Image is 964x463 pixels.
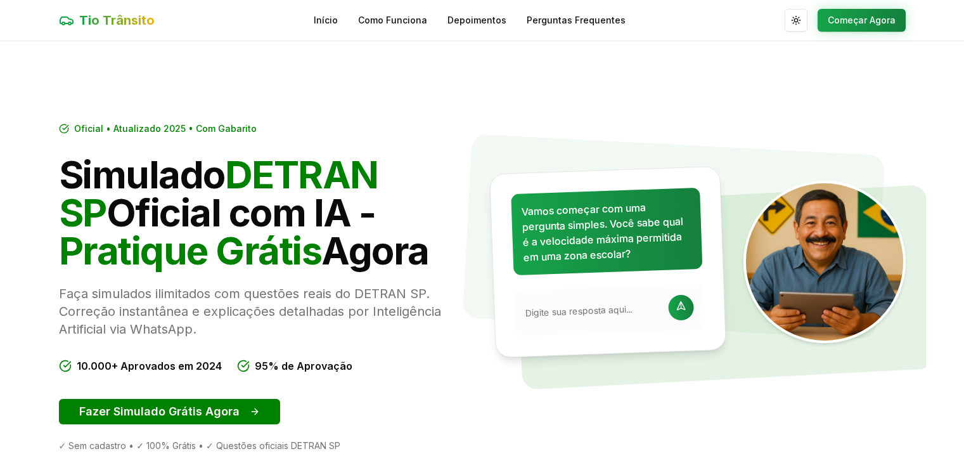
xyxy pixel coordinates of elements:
button: Fazer Simulado Grátis Agora [59,399,280,424]
img: Tio Trânsito [743,181,906,343]
span: DETRAN SP [59,152,378,235]
input: Digite sua resposta aqui... [525,302,661,319]
div: ✓ Sem cadastro • ✓ 100% Grátis • ✓ Questões oficiais DETRAN SP [59,440,472,452]
a: Perguntas Frequentes [527,14,626,27]
h1: Simulado Oficial com IA - Agora [59,155,472,270]
span: 10.000+ Aprovados em 2024 [77,358,222,374]
p: Vamos começar com uma pergunta simples. Você sabe qual é a velocidade máxima permitida em uma zon... [521,198,691,264]
span: 95% de Aprovação [255,358,352,374]
span: Tio Trânsito [79,11,155,29]
a: Tio Trânsito [59,11,155,29]
p: Faça simulados ilimitados com questões reais do DETRAN SP. Correção instantânea e explicações det... [59,285,472,338]
a: Início [314,14,338,27]
span: Oficial • Atualizado 2025 • Com Gabarito [74,122,257,135]
span: Pratique Grátis [59,228,322,273]
a: Como Funciona [358,14,427,27]
a: Depoimentos [447,14,506,27]
button: Começar Agora [818,9,906,32]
